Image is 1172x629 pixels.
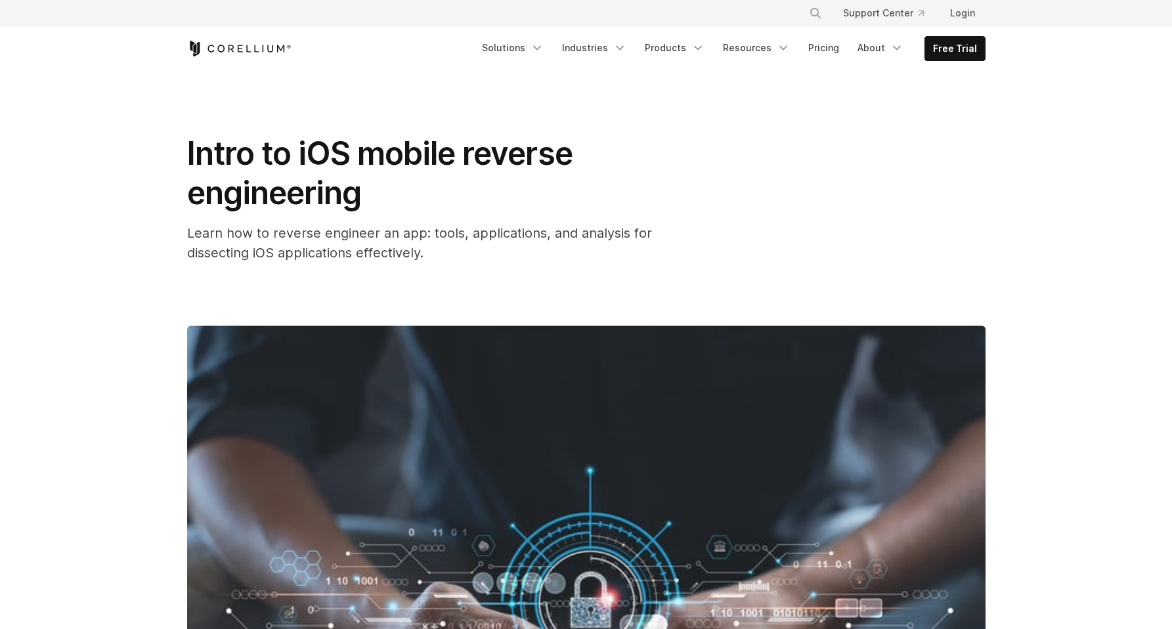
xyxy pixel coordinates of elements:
[850,36,911,60] a: About
[187,41,292,56] a: Corellium Home
[554,36,634,60] a: Industries
[793,1,986,25] div: Navigation Menu
[474,36,986,61] div: Navigation Menu
[925,37,985,60] a: Free Trial
[474,36,552,60] a: Solutions
[637,36,712,60] a: Products
[833,1,934,25] a: Support Center
[940,1,986,25] a: Login
[187,225,652,261] span: Learn how to reverse engineer an app: tools, applications, and analysis for dissecting iOS applic...
[800,36,847,60] a: Pricing
[715,36,798,60] a: Resources
[187,134,573,212] span: Intro to iOS mobile reverse engineering
[804,1,827,25] button: Search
